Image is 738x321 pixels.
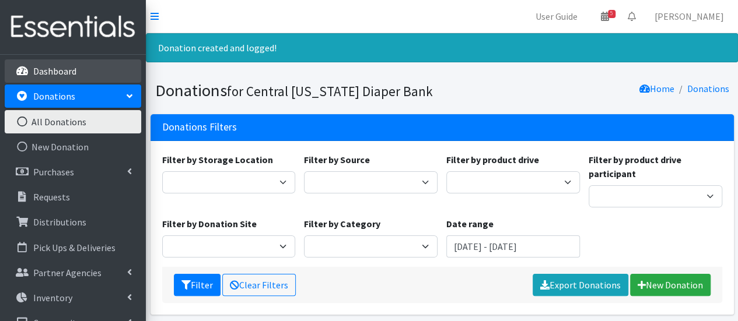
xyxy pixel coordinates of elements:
p: Dashboard [33,65,76,77]
label: Filter by Donation Site [162,217,257,231]
div: Donation created and logged! [146,33,738,62]
a: 5 [592,5,618,28]
p: Partner Agencies [33,267,102,278]
a: Pick Ups & Deliveries [5,236,141,259]
p: Requests [33,191,70,203]
a: Dashboard [5,59,141,83]
a: User Guide [526,5,587,28]
a: Donations [5,84,141,108]
label: Date range [446,217,494,231]
p: Inventory [33,292,72,304]
input: January 1, 2011 - December 31, 2011 [446,235,580,257]
p: Purchases [33,166,74,178]
a: Export Donations [533,274,628,296]
a: Requests [5,185,141,209]
small: for Central [US_STATE] Diaper Bank [227,83,433,100]
a: New Donation [630,274,711,296]
a: Donations [687,83,729,94]
a: New Donation [5,135,141,158]
label: Filter by Source [304,153,370,167]
span: 5 [608,10,615,18]
label: Filter by product drive participant [589,153,722,181]
a: Distributions [5,210,141,234]
label: Filter by Storage Location [162,153,273,167]
label: Filter by product drive [446,153,539,167]
a: Clear Filters [222,274,296,296]
p: Distributions [33,216,86,228]
a: All Donations [5,110,141,133]
a: Purchases [5,160,141,184]
img: HumanEssentials [5,8,141,47]
h1: Donations [155,80,438,101]
p: Donations [33,90,75,102]
a: Home [639,83,674,94]
a: [PERSON_NAME] [645,5,733,28]
a: Inventory [5,286,141,309]
p: Pick Ups & Deliveries [33,242,116,253]
label: Filter by Category [304,217,380,231]
h3: Donations Filters [162,121,237,133]
a: Partner Agencies [5,261,141,284]
button: Filter [174,274,221,296]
